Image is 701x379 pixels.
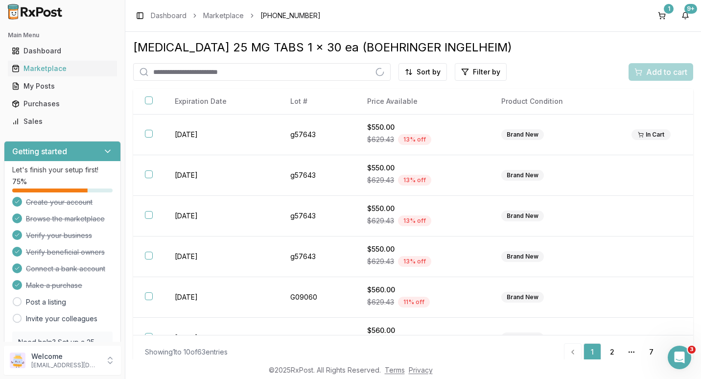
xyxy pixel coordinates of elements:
div: Showing 1 to 10 of 63 entries [145,347,228,357]
span: Sort by [417,67,441,77]
td: G09060 [279,277,356,318]
p: Let's finish your setup first! [12,165,113,175]
div: 13 % off [398,256,431,267]
a: Post a listing [26,297,66,307]
div: Marketplace [12,64,113,73]
div: Brand New [501,292,544,303]
button: Purchases [4,96,121,112]
a: 1 [584,343,601,361]
div: 11 % off [398,297,430,308]
a: Terms [385,366,405,374]
button: Dashboard [4,43,121,59]
td: g57643 [279,196,356,237]
td: [DATE] [163,318,279,358]
div: Brand New [501,251,544,262]
button: Filter by [455,63,507,81]
span: Filter by [473,67,500,77]
span: Verify your business [26,231,92,240]
div: $550.00 [367,163,478,173]
div: Brand New [501,332,544,343]
th: Expiration Date [163,89,279,115]
span: Verify beneficial owners [26,247,105,257]
div: $560.00 [367,326,478,335]
a: Privacy [409,366,433,374]
a: 2 [603,343,621,361]
div: Purchases [12,99,113,109]
a: Dashboard [151,11,187,21]
div: $550.00 [367,244,478,254]
div: 1 [664,4,674,14]
button: Marketplace [4,61,121,76]
span: Browse the marketplace [26,214,105,224]
a: 7 [642,343,660,361]
span: 3 [688,346,696,354]
span: 75 % [12,177,27,187]
div: Sales [12,117,113,126]
td: g57643 [279,155,356,196]
p: Need help? Set up a 25 minute call with our team to set up. [18,337,107,367]
h2: Main Menu [8,31,117,39]
th: Price Available [355,89,490,115]
div: Dashboard [12,46,113,56]
p: [EMAIL_ADDRESS][DOMAIN_NAME] [31,361,99,369]
span: [PHONE_NUMBER] [260,11,321,21]
td: [DATE] [163,237,279,277]
p: Welcome [31,352,99,361]
button: My Posts [4,78,121,94]
td: [DATE] [163,155,279,196]
td: g57643 [279,115,356,155]
td: [DATE] [163,115,279,155]
span: $629.43 [367,216,394,226]
div: $550.00 [367,204,478,213]
div: 13 % off [398,134,431,145]
div: 9+ [684,4,697,14]
a: Dashboard [8,42,117,60]
span: Create your account [26,197,93,207]
td: G09060 [279,318,356,358]
iframe: Intercom live chat [668,346,691,369]
nav: pagination [564,343,681,361]
td: [DATE] [163,277,279,318]
a: Invite your colleagues [26,314,97,324]
td: [DATE] [163,196,279,237]
td: g57643 [279,237,356,277]
img: RxPost Logo [4,4,67,20]
th: Product Condition [490,89,620,115]
div: [MEDICAL_DATA] 25 MG TABS 1 x 30 ea (BOEHRINGER INGELHEIM) [133,40,693,55]
button: 9+ [678,8,693,24]
span: $629.43 [367,257,394,266]
a: Go to next page [662,343,681,361]
nav: breadcrumb [151,11,321,21]
button: Sales [4,114,121,129]
div: Brand New [501,170,544,181]
div: Brand New [501,129,544,140]
a: Purchases [8,95,117,113]
a: Marketplace [8,60,117,77]
div: $550.00 [367,122,478,132]
th: Lot # [279,89,356,115]
span: Connect a bank account [26,264,105,274]
div: $560.00 [367,285,478,295]
button: 1 [654,8,670,24]
div: Brand New [501,211,544,221]
img: User avatar [10,353,25,368]
div: 13 % off [398,175,431,186]
a: Marketplace [203,11,244,21]
a: Sales [8,113,117,130]
span: $629.43 [367,297,394,307]
div: My Posts [12,81,113,91]
span: $629.43 [367,175,394,185]
a: My Posts [8,77,117,95]
span: $629.43 [367,135,394,144]
h3: Getting started [12,145,67,157]
div: 13 % off [398,215,431,226]
div: In Cart [631,129,671,140]
button: Sort by [398,63,447,81]
span: Make a purchase [26,281,82,290]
